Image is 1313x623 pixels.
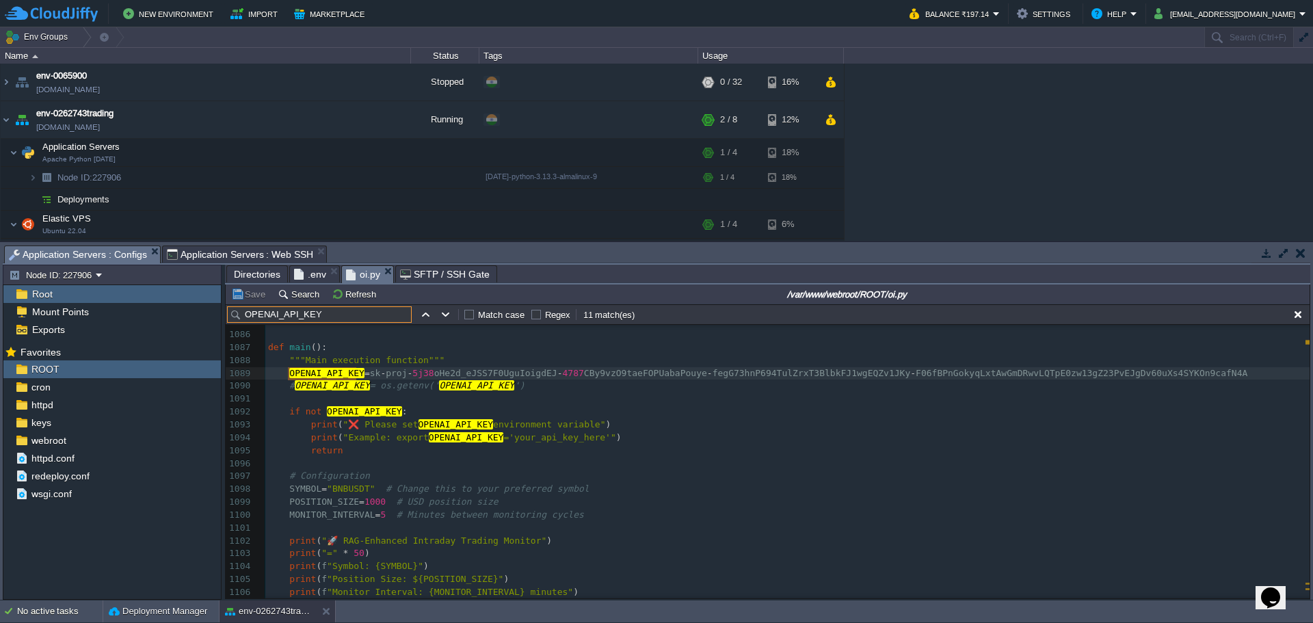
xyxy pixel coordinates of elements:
[9,269,96,281] button: Node ID: 227906
[29,288,55,300] a: Root
[289,548,316,558] span: print
[29,189,37,210] img: AMDAwAAAACH5BAEAAAAALAAAAAABAAEAAAICRAEAOw==
[226,560,253,573] div: 1104
[32,55,38,58] img: AMDAwAAAACH5BAEAAAAALAAAAAABAAEAAAICRAEAOw==
[289,483,321,494] span: SYMBOL
[56,172,123,183] a: Node ID:227906
[37,189,56,210] img: AMDAwAAAACH5BAEAAAAALAAAAAABAAEAAAICRAEAOw==
[18,139,38,166] img: AMDAwAAAACH5BAEAAAAALAAAAAABAAEAAAICRAEAOw==
[412,48,479,64] div: Status
[768,101,812,138] div: 12%
[1256,568,1299,609] iframe: chat widget
[573,587,579,597] span: )
[289,561,316,571] span: print
[582,308,637,321] div: 11 match(es)
[289,509,375,520] span: MONITOR_INTERVAL
[226,535,253,548] div: 1102
[9,246,147,263] span: Application Servers : Configs
[268,342,284,352] span: def
[226,432,253,445] div: 1094
[29,399,55,411] a: httpd
[419,419,494,429] span: OPENAI_API_KEY
[29,488,74,500] span: wsgi.conf
[226,367,253,380] div: 1089
[289,406,300,416] span: if
[910,5,993,22] button: Balance ₹197.14
[486,172,597,181] span: [DATE]-python-3.13.3-almalinux-9
[364,496,386,507] span: 1000
[37,167,56,188] img: AMDAwAAAACH5BAEAAAAALAAAAAABAAEAAAICRAEAOw==
[56,172,123,183] span: 227906
[29,306,91,318] span: Mount Points
[5,5,98,23] img: CloudJiffy
[423,561,429,571] span: )
[42,227,86,235] span: Ubuntu 22.04
[380,509,386,520] span: 5
[720,211,737,238] div: 1 / 4
[29,452,77,464] span: httpd.conf
[493,419,605,429] span: environment variable"
[29,434,68,447] a: webroot
[10,139,18,166] img: AMDAwAAAACH5BAEAAAAALAAAAAABAAEAAAICRAEAOw==
[503,432,615,442] span: ='your_api_key_here'"
[429,432,504,442] span: OPENAI_API_KEY
[584,368,707,378] span: CBy9vzO9taeFOPUabaPouye
[294,5,369,22] button: Marketplace
[226,496,253,509] div: 1099
[29,239,37,260] img: AMDAwAAAACH5BAEAAAAALAAAAAABAAEAAAICRAEAOw==
[29,363,62,375] span: ROOT
[768,211,812,238] div: 6%
[289,535,316,546] span: print
[563,368,584,378] span: 4787
[707,368,713,378] span: -
[327,483,375,494] span: "BNBUSDT"
[42,155,116,163] span: Apache Python [DATE]
[327,406,402,416] span: OPENAI_API_KEY
[56,194,111,205] a: Deployments
[29,323,67,336] a: Exports
[343,419,419,429] span: "❌ Please set
[57,172,92,183] span: Node ID:
[359,496,364,507] span: =
[397,509,584,520] span: # Minutes between monitoring cycles
[341,265,394,282] li: /var/www/webroot/ROOT/oi.py
[29,416,53,429] a: keys
[503,574,509,584] span: )
[480,48,698,64] div: Tags
[768,64,812,101] div: 16%
[478,310,525,320] label: Match case
[311,432,338,442] span: print
[316,587,321,597] span: (
[338,419,343,429] span: (
[720,167,734,188] div: 1 / 4
[29,381,53,393] a: cron
[226,380,253,393] div: 1090
[226,393,253,406] div: 1091
[226,445,253,458] div: 1095
[616,432,622,442] span: )
[1,64,12,101] img: AMDAwAAAACH5BAEAAAAALAAAAAABAAEAAAICRAEAOw==
[316,561,321,571] span: (
[278,288,323,300] button: Search
[37,239,56,260] img: AMDAwAAAACH5BAEAAAAALAAAAAABAAEAAAICRAEAOw==
[720,139,737,166] div: 1 / 4
[321,587,327,597] span: f
[36,83,100,96] a: [DOMAIN_NAME]
[289,574,316,584] span: print
[311,342,327,352] span: ():
[605,419,611,429] span: )
[386,368,407,378] span: proj
[380,368,386,378] span: -
[402,406,408,416] span: :
[289,470,369,481] span: # Configuration
[18,347,63,358] a: Favorites
[29,470,92,482] a: redeploy.conf
[234,266,280,282] span: Directories
[545,310,570,320] label: Regex
[408,368,413,378] span: -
